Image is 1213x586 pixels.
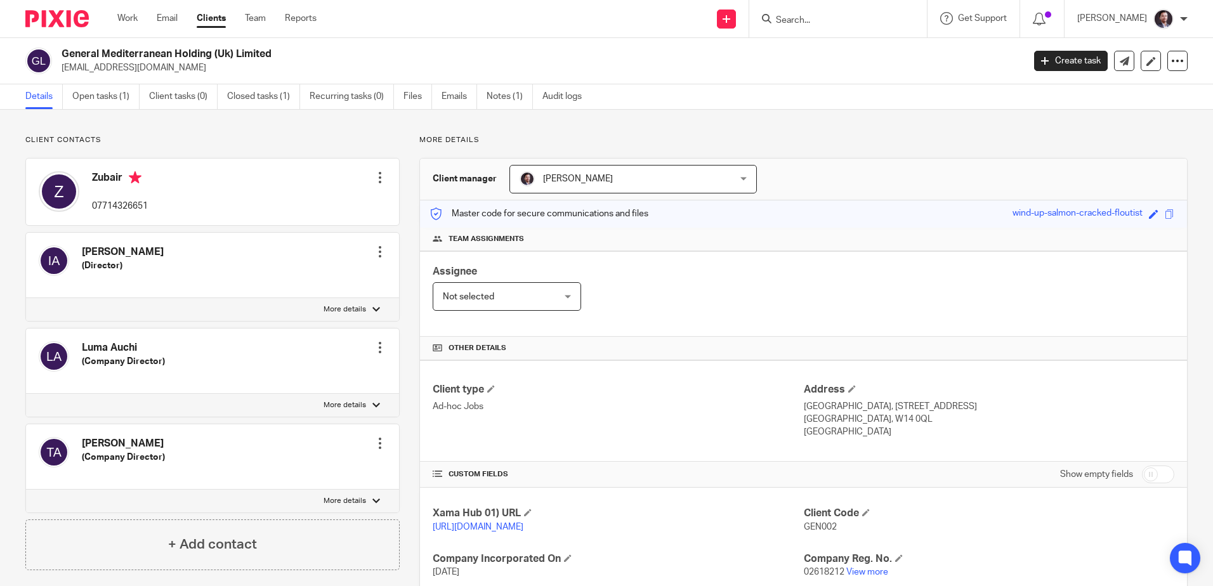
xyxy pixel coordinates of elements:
[227,84,300,109] a: Closed tasks (1)
[542,84,591,109] a: Audit logs
[39,437,69,467] img: svg%3E
[39,341,69,372] img: svg%3E
[92,200,148,212] p: 07714326651
[39,245,69,276] img: svg%3E
[804,507,1174,520] h4: Client Code
[1077,12,1147,25] p: [PERSON_NAME]
[25,84,63,109] a: Details
[433,400,803,413] p: Ad-hoc Jobs
[543,174,613,183] span: [PERSON_NAME]
[92,171,148,187] h4: Zubair
[82,451,165,464] h5: (Company Director)
[433,568,459,576] span: [DATE]
[39,171,79,212] img: svg%3E
[197,12,226,25] a: Clients
[804,413,1174,426] p: [GEOGRAPHIC_DATA], W14 0QL
[324,304,366,315] p: More details
[433,173,497,185] h3: Client manager
[804,523,837,531] span: GEN002
[285,12,317,25] a: Reports
[25,10,89,27] img: Pixie
[429,207,648,220] p: Master code for secure communications and files
[82,259,164,272] h5: (Director)
[62,48,824,61] h2: General Mediterranean Holding (Uk) Limited
[324,400,366,410] p: More details
[433,507,803,520] h4: Xama Hub 01) URL
[25,135,400,145] p: Client contacts
[1060,468,1133,481] label: Show empty fields
[449,234,524,244] span: Team assignments
[487,84,533,109] a: Notes (1)
[149,84,218,109] a: Client tasks (0)
[520,171,535,186] img: Capture.PNG
[958,14,1007,23] span: Get Support
[82,355,165,368] h5: (Company Director)
[419,135,1188,145] p: More details
[1153,9,1174,29] img: Capture.PNG
[442,84,477,109] a: Emails
[168,535,257,554] h4: + Add contact
[1013,207,1143,221] div: wind-up-salmon-cracked-floutist
[443,292,494,301] span: Not selected
[157,12,178,25] a: Email
[449,343,506,353] span: Other details
[433,552,803,566] h4: Company Incorporated On
[433,523,523,531] a: [URL][DOMAIN_NAME]
[433,383,803,396] h4: Client type
[324,496,366,506] p: More details
[804,568,844,576] span: 02618212
[1034,51,1108,71] a: Create task
[82,245,164,259] h4: [PERSON_NAME]
[433,469,803,479] h4: CUSTOM FIELDS
[433,266,477,277] span: Assignee
[310,84,394,109] a: Recurring tasks (0)
[804,426,1174,438] p: [GEOGRAPHIC_DATA]
[804,383,1174,396] h4: Address
[804,400,1174,413] p: [GEOGRAPHIC_DATA], [STREET_ADDRESS]
[25,48,52,74] img: svg%3E
[245,12,266,25] a: Team
[82,437,165,450] h4: [PERSON_NAME]
[62,62,1015,74] p: [EMAIL_ADDRESS][DOMAIN_NAME]
[775,15,889,27] input: Search
[72,84,140,109] a: Open tasks (1)
[82,341,165,355] h4: Luma Auchi
[804,552,1174,566] h4: Company Reg. No.
[403,84,432,109] a: Files
[846,568,888,576] a: View more
[129,171,141,184] i: Primary
[117,12,138,25] a: Work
